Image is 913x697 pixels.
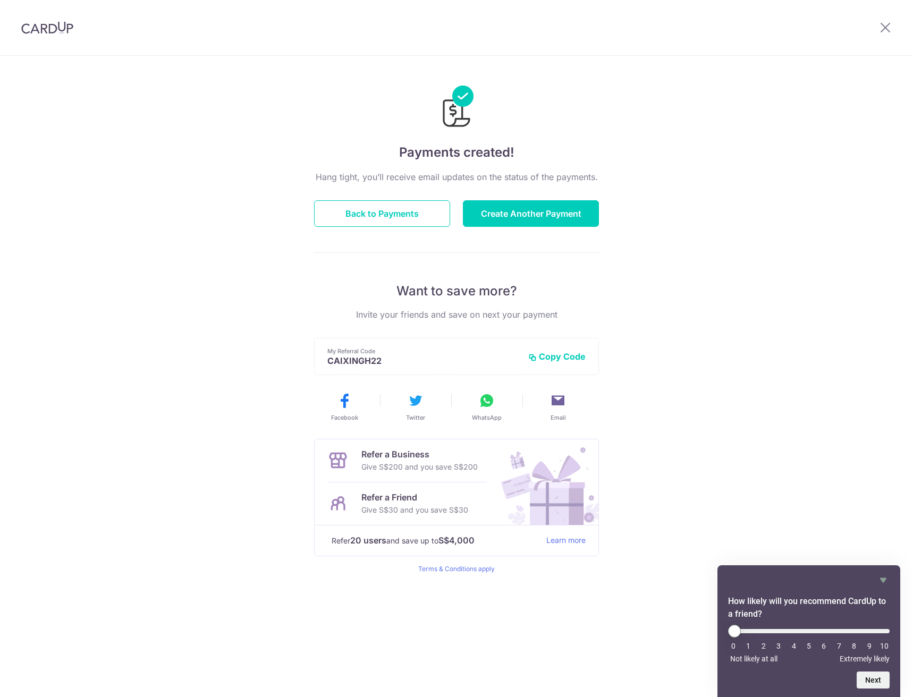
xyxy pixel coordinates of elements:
p: Refer and save up to [332,534,538,547]
p: Refer a Friend [361,491,468,504]
li: 7 [834,642,844,650]
a: Learn more [546,534,586,547]
strong: 20 users [350,534,386,547]
button: Back to Payments [314,200,450,227]
li: 8 [849,642,859,650]
li: 0 [728,642,739,650]
button: Facebook [313,392,376,422]
span: Twitter [406,413,425,422]
span: Not likely at all [730,654,777,663]
span: WhatsApp [472,413,502,422]
button: Hide survey [877,574,890,586]
button: Copy Code [528,351,586,362]
li: 2 [758,642,769,650]
p: CAIXINGH22 [327,355,520,366]
li: 4 [789,642,799,650]
div: How likely will you recommend CardUp to a friend? Select an option from 0 to 10, with 0 being Not... [728,574,890,688]
span: Facebook [331,413,358,422]
button: Twitter [384,392,447,422]
p: Invite your friends and save on next your payment [314,308,599,321]
li: 9 [864,642,875,650]
strong: S$4,000 [438,534,475,547]
img: Payments [439,86,474,130]
p: Give S$200 and you save S$200 [361,461,478,473]
p: Hang tight, you’ll receive email updates on the status of the payments. [314,171,599,183]
p: Refer a Business [361,448,478,461]
div: How likely will you recommend CardUp to a friend? Select an option from 0 to 10, with 0 being Not... [728,625,890,663]
img: CardUp [21,21,73,34]
button: Email [527,392,589,422]
button: WhatsApp [455,392,518,422]
li: 10 [879,642,890,650]
h2: How likely will you recommend CardUp to a friend? Select an option from 0 to 10, with 0 being Not... [728,595,890,620]
p: Give S$30 and you save S$30 [361,504,468,516]
img: Refer [491,439,598,525]
p: My Referral Code [327,347,520,355]
li: 3 [773,642,784,650]
button: Next question [857,671,890,688]
span: Email [551,413,566,422]
li: 1 [743,642,754,650]
li: 5 [804,642,814,650]
h4: Payments created! [314,143,599,162]
span: Extremely likely [840,654,890,663]
button: Create Another Payment [463,200,599,227]
li: 6 [818,642,829,650]
a: Terms & Conditions apply [418,565,495,573]
p: Want to save more? [314,283,599,300]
